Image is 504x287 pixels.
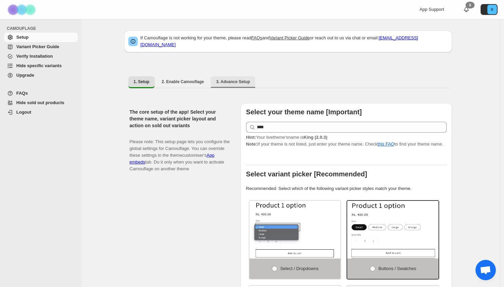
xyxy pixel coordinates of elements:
b: Select variant picker [Recommended] [246,170,367,178]
span: FAQs [16,91,28,96]
strong: Hint: [246,135,256,140]
span: Variant Picker Guide [16,44,59,49]
span: Upgrade [16,73,34,78]
span: Your live theme's name is [246,135,328,140]
a: Verify Installation [4,52,78,61]
a: Hide sold out products [4,98,78,108]
span: App Support [419,7,444,12]
a: Aprire la chat [475,260,496,280]
b: Select your theme name [Important] [246,108,362,116]
a: this FAQ [377,141,394,147]
span: Avatar with initials B [487,5,497,14]
a: Setup [4,33,78,42]
a: FAQs [251,35,262,40]
span: Hide specific variants [16,63,62,68]
text: B [491,7,493,12]
span: Select / Dropdowns [280,266,319,271]
a: FAQs [4,89,78,98]
a: Upgrade [4,71,78,80]
strong: King (2.0.3) [303,135,327,140]
span: 2. Enable Camouflage [162,79,204,84]
span: Setup [16,35,29,40]
img: Camouflage [5,0,39,19]
a: Logout [4,108,78,117]
h2: The core setup of the app! Select your theme name, variant picker layout and action on sold out v... [130,109,230,129]
button: Avatar with initials B [481,4,498,15]
p: If your theme is not listed, just enter your theme name. Check to find your theme name. [246,134,447,148]
span: 1. Setup [134,79,150,84]
p: Please note: This setup page lets you configure the global settings for Camouflage. You can overr... [130,132,230,172]
p: If Camouflage is not working for your theme, please read and or reach out to us via chat or email: [141,35,448,48]
a: Variant Picker Guide [4,42,78,52]
img: Select / Dropdowns [249,201,341,259]
span: Buttons / Swatches [378,266,416,271]
a: Variant Picker Guide [269,35,310,40]
span: Hide sold out products [16,100,64,105]
span: Verify Installation [16,54,53,59]
a: Hide specific variants [4,61,78,71]
img: Buttons / Swatches [347,201,438,259]
div: 0 [466,2,474,8]
p: Recommended: Select which of the following variant picker styles match your theme. [246,185,447,192]
span: 3. Advance Setup [216,79,250,84]
span: CAMOUFLAGE [7,26,78,31]
strong: Note: [246,141,257,147]
a: 0 [463,6,470,13]
span: Logout [16,110,31,115]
